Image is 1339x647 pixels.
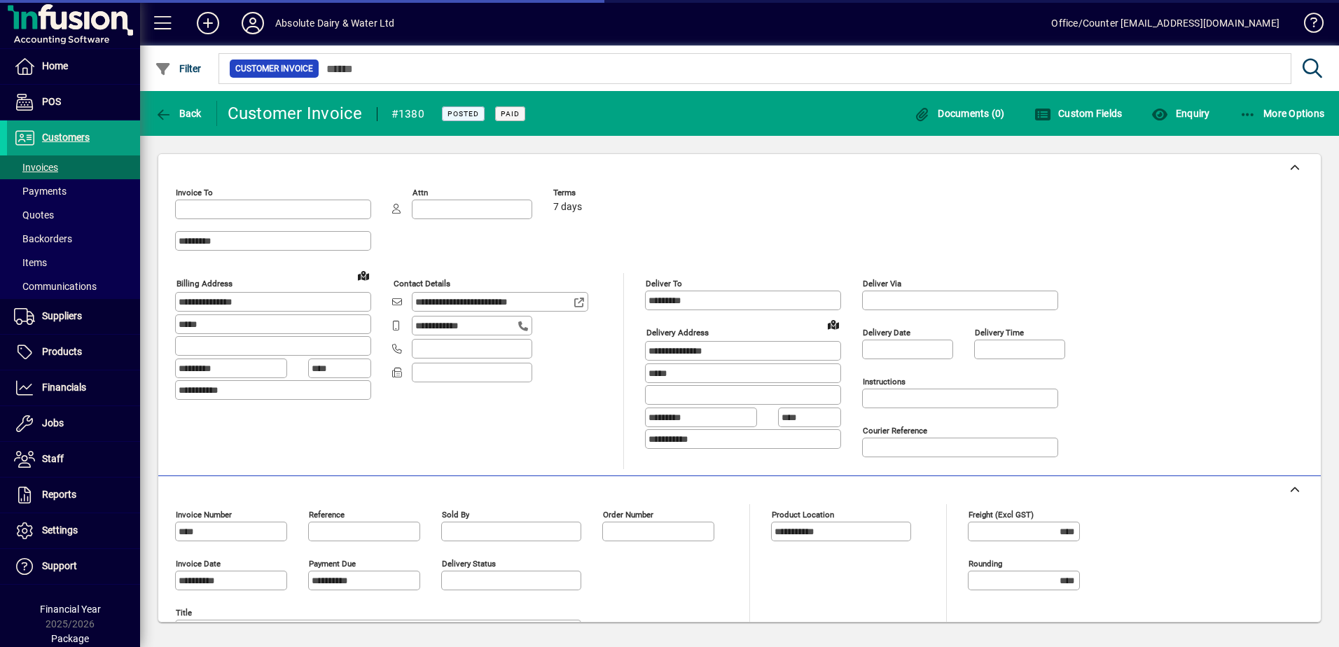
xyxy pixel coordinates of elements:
a: Communications [7,274,140,298]
div: Customer Invoice [228,102,363,125]
span: Communications [14,281,97,292]
span: Filter [155,63,202,74]
span: Invoices [14,162,58,173]
mat-label: Attn [412,188,428,197]
span: Back [155,108,202,119]
mat-label: Reference [309,510,345,520]
span: Financial Year [40,604,101,615]
a: Products [7,335,140,370]
a: View on map [822,313,845,335]
a: Reports [7,478,140,513]
div: Absolute Dairy & Water Ltd [275,12,395,34]
mat-label: Invoice date [176,559,221,569]
a: Invoices [7,155,140,179]
app-page-header-button: Back [140,101,217,126]
mat-label: Invoice To [176,188,213,197]
mat-label: Deliver To [646,279,682,288]
a: Suppliers [7,299,140,334]
span: Documents (0) [914,108,1005,119]
span: Home [42,60,68,71]
mat-label: Delivery time [975,328,1024,338]
div: #1380 [391,103,424,125]
span: Jobs [42,417,64,429]
span: Paid [501,109,520,118]
span: Quotes [14,209,54,221]
span: Package [51,633,89,644]
a: Financials [7,370,140,405]
span: Reports [42,489,76,500]
mat-label: Courier Reference [863,426,927,436]
a: View on map [352,264,375,286]
a: Quotes [7,203,140,227]
mat-label: Payment due [309,559,356,569]
a: Support [7,549,140,584]
span: Products [42,346,82,357]
a: Knowledge Base [1293,3,1321,48]
mat-label: Invoice number [176,510,232,520]
mat-label: Order number [603,510,653,520]
a: POS [7,85,140,120]
button: Add [186,11,230,36]
span: Payments [14,186,67,197]
a: Home [7,49,140,84]
mat-label: Sold by [442,510,469,520]
mat-label: Rounding [969,559,1002,569]
mat-label: Title [176,608,192,618]
div: Office/Counter [EMAIL_ADDRESS][DOMAIN_NAME] [1051,12,1279,34]
span: Customer Invoice [235,62,313,76]
button: Enquiry [1148,101,1213,126]
span: Support [42,560,77,571]
a: Items [7,251,140,274]
span: More Options [1240,108,1325,119]
span: Custom Fields [1034,108,1123,119]
a: Jobs [7,406,140,441]
a: Backorders [7,227,140,251]
mat-label: Product location [772,510,834,520]
a: Staff [7,442,140,477]
a: Payments [7,179,140,203]
button: Profile [230,11,275,36]
mat-label: Delivery date [863,328,910,338]
mat-label: Delivery status [442,559,496,569]
span: Backorders [14,233,72,244]
span: Suppliers [42,310,82,321]
span: Customers [42,132,90,143]
span: Posted [448,109,479,118]
mat-label: Instructions [863,377,906,387]
span: 7 days [553,202,582,213]
button: More Options [1236,101,1328,126]
span: Settings [42,524,78,536]
mat-label: Deliver via [863,279,901,288]
span: POS [42,96,61,107]
button: Filter [151,56,205,81]
span: Staff [42,453,64,464]
span: Enquiry [1151,108,1209,119]
a: Settings [7,513,140,548]
span: Financials [42,382,86,393]
button: Custom Fields [1031,101,1126,126]
button: Back [151,101,205,126]
span: Items [14,257,47,268]
mat-label: Freight (excl GST) [969,510,1034,520]
button: Documents (0) [910,101,1008,126]
span: Terms [553,188,637,197]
